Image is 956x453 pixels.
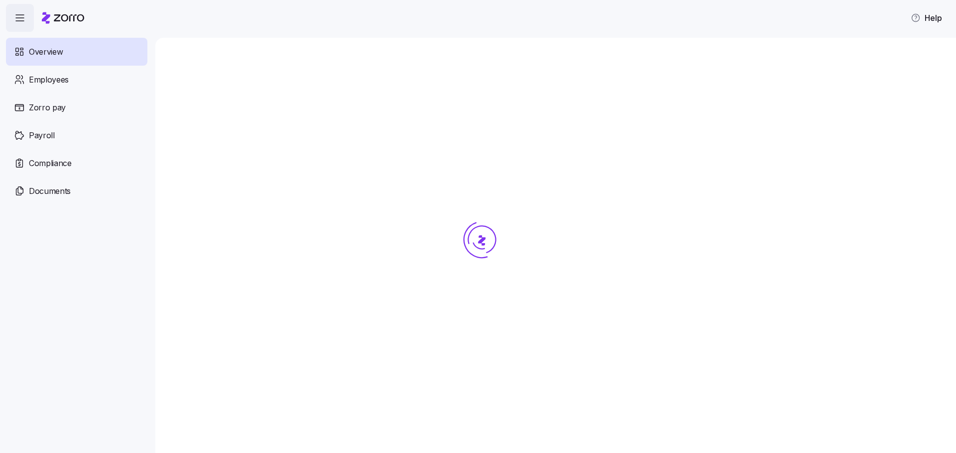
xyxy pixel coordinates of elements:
[29,129,55,142] span: Payroll
[911,12,942,24] span: Help
[6,38,147,66] a: Overview
[903,8,950,28] button: Help
[29,185,71,197] span: Documents
[29,46,63,58] span: Overview
[29,101,66,114] span: Zorro pay
[29,157,72,170] span: Compliance
[6,149,147,177] a: Compliance
[6,93,147,121] a: Zorro pay
[29,74,69,86] span: Employees
[6,66,147,93] a: Employees
[6,121,147,149] a: Payroll
[6,177,147,205] a: Documents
